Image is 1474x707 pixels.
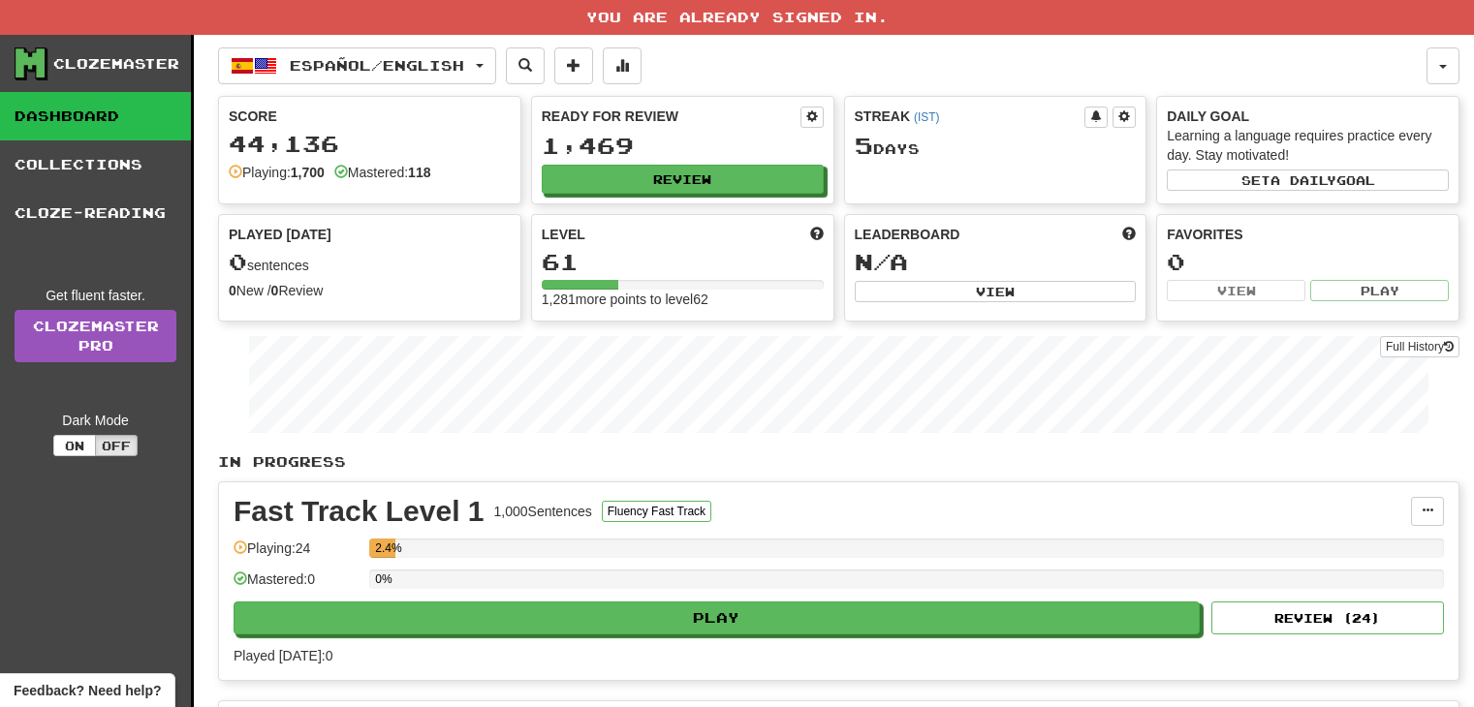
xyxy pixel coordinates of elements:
button: Review (24) [1211,601,1444,634]
div: 61 [542,250,824,274]
span: This week in points, UTC [1122,225,1136,244]
div: Favorites [1167,225,1449,244]
button: View [855,281,1137,302]
div: Ready for Review [542,107,800,126]
span: Español / English [290,57,464,74]
div: Clozemaster [53,54,179,74]
button: Fluency Fast Track [602,501,711,522]
strong: 0 [229,283,236,298]
div: Mastered: 0 [234,569,360,601]
a: (IST) [914,110,939,124]
span: a daily [1270,173,1336,187]
strong: 118 [408,165,430,180]
div: Daily Goal [1167,107,1449,126]
div: 44,136 [229,132,511,156]
button: Search sentences [506,47,545,84]
button: Full History [1380,336,1459,357]
span: Played [DATE]: 0 [234,648,332,663]
div: Learning a language requires practice every day. Stay motivated! [1167,126,1449,165]
div: 0 [1167,250,1449,274]
strong: 1,700 [291,165,325,180]
button: Play [234,601,1200,634]
button: On [53,435,96,456]
div: Day s [855,134,1137,159]
button: Seta dailygoal [1167,169,1449,191]
button: Off [95,435,138,456]
div: Dark Mode [15,411,176,430]
button: Add sentence to collection [554,47,593,84]
div: Streak [855,107,1085,126]
span: 0 [229,248,247,275]
span: Score more points to level up [810,225,824,244]
span: Leaderboard [855,225,960,244]
div: 2.4% [375,538,394,558]
button: Review [542,165,824,194]
div: New / Review [229,281,511,300]
span: 5 [855,132,873,159]
div: 1,281 more points to level 62 [542,290,824,309]
div: Fast Track Level 1 [234,497,485,526]
div: 1,469 [542,134,824,158]
button: More stats [603,47,642,84]
span: N/A [855,248,908,275]
div: Score [229,107,511,126]
button: Play [1310,280,1449,301]
span: Open feedback widget [14,681,161,700]
a: ClozemasterPro [15,310,176,362]
div: Playing: [229,163,325,182]
div: Get fluent faster. [15,286,176,305]
span: Level [542,225,585,244]
div: sentences [229,250,511,275]
p: In Progress [218,452,1459,472]
div: Mastered: [334,163,431,182]
div: Playing: 24 [234,538,360,570]
button: View [1167,280,1305,301]
button: Español/English [218,47,496,84]
span: Played [DATE] [229,225,331,244]
strong: 0 [271,283,279,298]
div: 1,000 Sentences [494,502,592,521]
